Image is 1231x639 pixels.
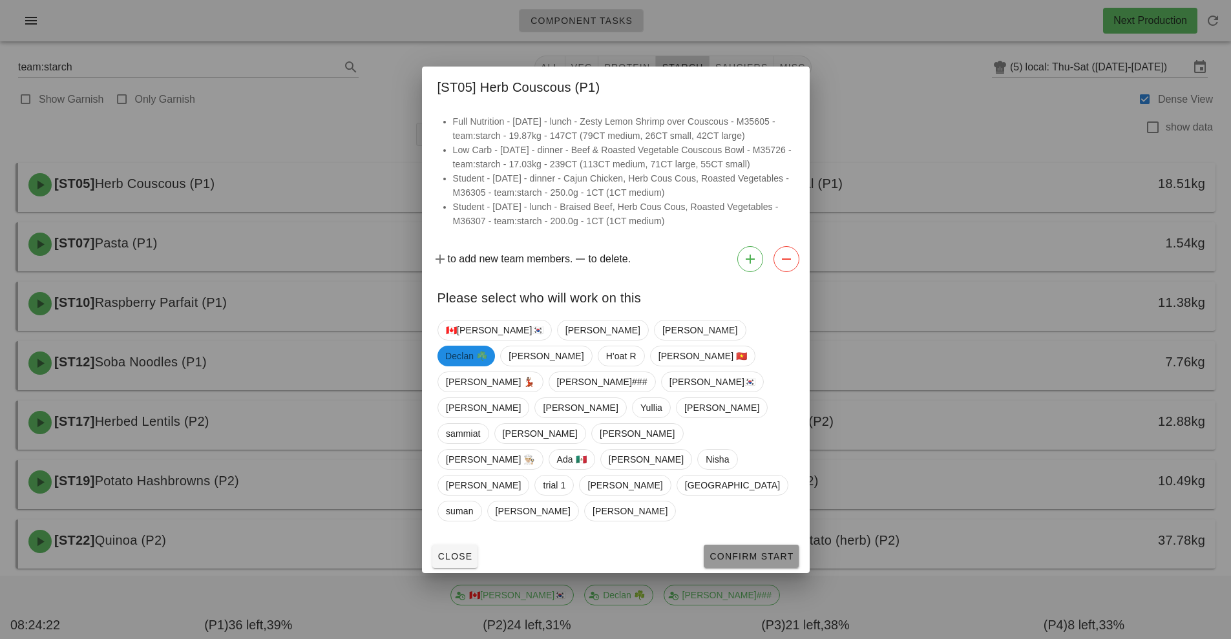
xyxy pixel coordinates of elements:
span: Confirm Start [709,551,794,561]
span: [PERSON_NAME] 🇻🇳 [658,346,747,366]
span: [PERSON_NAME] [543,398,618,417]
li: Student - [DATE] - lunch - Braised Beef, Herb Cous Cous, Roasted Vegetables - M36307 - team:starc... [453,200,794,228]
div: Please select who will work on this [422,277,810,315]
span: [PERSON_NAME] [446,476,521,495]
span: [PERSON_NAME] [446,398,521,417]
span: 🇨🇦[PERSON_NAME]🇰🇷 [446,320,543,340]
span: [PERSON_NAME] [587,476,662,495]
span: [PERSON_NAME] [662,320,737,340]
span: [PERSON_NAME] [592,501,667,521]
span: Close [437,551,473,561]
span: [PERSON_NAME] [684,398,759,417]
span: sammiat [446,424,481,443]
span: [PERSON_NAME] 👨🏼‍🍳 [446,450,535,469]
li: Student - [DATE] - dinner - Cajun Chicken, Herb Cous Cous, Roasted Vegetables - M36305 - team:sta... [453,171,794,200]
span: [PERSON_NAME] [608,450,683,469]
span: [PERSON_NAME]🇰🇷 [669,372,755,392]
li: Low Carb - [DATE] - dinner - Beef & Roasted Vegetable Couscous Bowl - M35726 - team:starch - 17.0... [453,143,794,171]
button: Confirm Start [704,545,799,568]
span: trial 1 [543,476,565,495]
span: Yullia [640,398,662,417]
span: Nisha [706,450,729,469]
span: [PERSON_NAME] [495,501,570,521]
span: [PERSON_NAME] [565,320,640,340]
span: Ada 🇲🇽 [556,450,586,469]
span: [PERSON_NAME]### [556,372,647,392]
div: to add new team members. to delete. [422,241,810,277]
span: [PERSON_NAME] [600,424,675,443]
span: [PERSON_NAME] [502,424,577,443]
span: [PERSON_NAME] [509,346,584,366]
li: Full Nutrition - [DATE] - lunch - Zesty Lemon Shrimp over Couscous - M35605 - team:starch - 19.87... [453,114,794,143]
span: [GEOGRAPHIC_DATA] [684,476,779,495]
span: Declan ☘️ [445,346,487,366]
span: [PERSON_NAME] 💃🏽 [446,372,535,392]
span: suman [446,501,474,521]
span: H'oat R [605,346,636,366]
button: Close [432,545,478,568]
div: [ST05] Herb Couscous (P1) [422,67,810,104]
